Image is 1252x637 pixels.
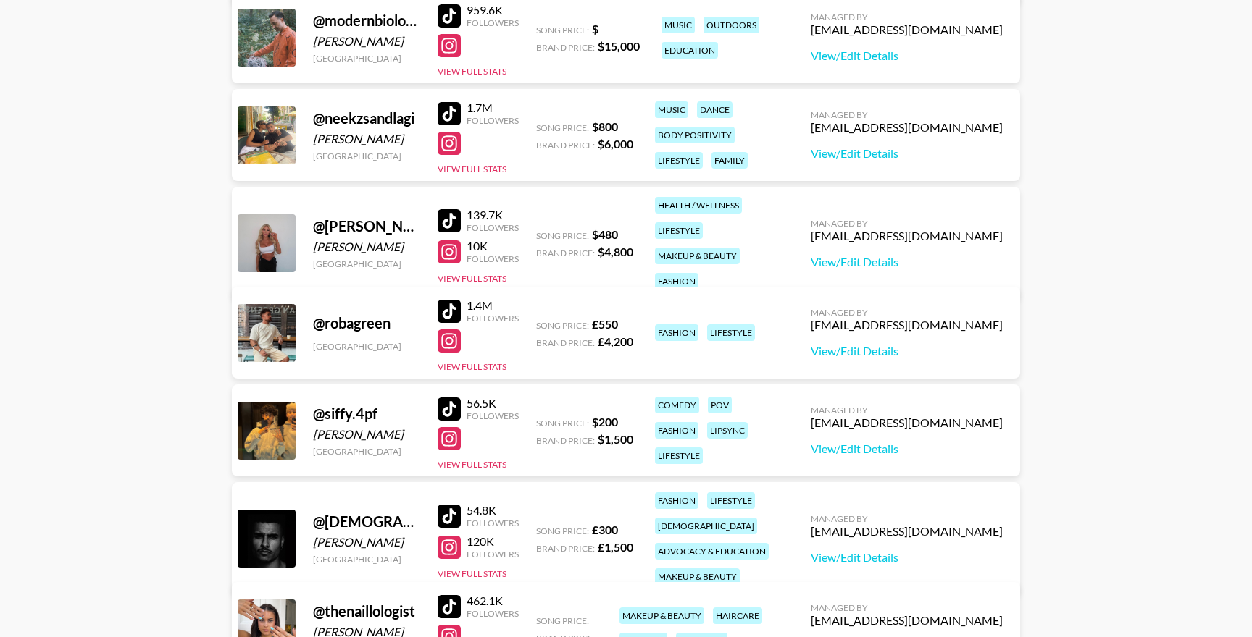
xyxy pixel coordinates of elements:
[467,17,519,28] div: Followers
[467,3,519,17] div: 959.6K
[438,273,506,284] button: View Full Stats
[707,422,748,439] div: lipsync
[655,197,742,214] div: health / wellness
[536,337,595,348] span: Brand Price:
[655,543,769,560] div: advocacy & education
[655,324,698,341] div: fashion
[536,526,589,536] span: Song Price:
[313,535,420,549] div: [PERSON_NAME]
[592,415,618,429] strong: $ 200
[313,258,420,269] div: [GEOGRAPHIC_DATA]
[811,602,1003,613] div: Managed By
[313,132,420,146] div: [PERSON_NAME]
[711,152,748,169] div: family
[592,523,618,536] strong: £ 300
[313,446,420,457] div: [GEOGRAPHIC_DATA]
[313,109,420,127] div: @ neekzsandlagi
[811,513,1003,524] div: Managed By
[438,164,506,174] button: View Full Stats
[811,344,1003,358] a: View/Edit Details
[655,568,740,585] div: makeup & beauty
[467,608,519,619] div: Followers
[467,594,519,608] div: 462.1K
[811,218,1003,229] div: Managed By
[811,120,1003,135] div: [EMAIL_ADDRESS][DOMAIN_NAME]
[467,518,519,528] div: Followers
[708,397,732,413] div: pov
[707,492,755,509] div: lifestyle
[536,435,595,446] span: Brand Price:
[592,317,618,331] strong: £ 550
[655,492,698,509] div: fashion
[811,146,1003,161] a: View/Edit Details
[655,397,699,413] div: comedy
[655,101,688,118] div: music
[536,42,595,53] span: Brand Price:
[619,607,704,624] div: makeup & beauty
[467,208,519,222] div: 139.7K
[536,25,589,35] span: Song Price:
[713,607,762,624] div: haircare
[655,222,703,239] div: lifestyle
[313,512,420,531] div: @ [DEMOGRAPHIC_DATA]
[467,298,519,313] div: 1.4M
[438,568,506,579] button: View Full Stats
[592,22,598,35] strong: $
[536,140,595,151] span: Brand Price:
[313,427,420,442] div: [PERSON_NAME]
[467,253,519,264] div: Followers
[811,48,1003,63] a: View/Edit Details
[536,615,589,626] span: Song Price:
[655,152,703,169] div: lifestyle
[313,405,420,423] div: @ siffy.4pf
[598,137,633,151] strong: $ 6,000
[811,255,1003,269] a: View/Edit Details
[313,217,420,235] div: @ [PERSON_NAME]
[313,341,420,352] div: [GEOGRAPHIC_DATA]
[467,396,519,410] div: 56.5K
[655,127,735,143] div: body positivity
[811,613,1003,628] div: [EMAIL_ADDRESS][DOMAIN_NAME]
[811,109,1003,120] div: Managed By
[704,17,759,33] div: outdoors
[313,602,420,620] div: @ thenaillologist
[438,66,506,77] button: View Full Stats
[313,314,420,332] div: @ robagreen
[467,534,519,549] div: 120K
[438,361,506,372] button: View Full Stats
[592,227,618,241] strong: $ 480
[313,53,420,64] div: [GEOGRAPHIC_DATA]
[313,554,420,565] div: [GEOGRAPHIC_DATA]
[811,12,1003,22] div: Managed By
[467,101,519,115] div: 1.7M
[467,222,519,233] div: Followers
[598,540,633,554] strong: £ 1,500
[536,230,589,241] span: Song Price:
[598,39,640,53] strong: $ 15,000
[811,22,1003,37] div: [EMAIL_ADDRESS][DOMAIN_NAME]
[536,418,589,429] span: Song Price:
[655,422,698,439] div: fashion
[438,459,506,470] button: View Full Stats
[811,405,1003,415] div: Managed By
[662,42,718,59] div: education
[536,320,589,331] span: Song Price:
[697,101,733,118] div: dance
[655,248,740,264] div: makeup & beauty
[536,122,589,133] span: Song Price:
[811,524,1003,539] div: [EMAIL_ADDRESS][DOMAIN_NAME]
[313,240,420,254] div: [PERSON_NAME]
[811,415,1003,430] div: [EMAIL_ADDRESS][DOMAIN_NAME]
[313,151,420,161] div: [GEOGRAPHIC_DATA]
[467,410,519,421] div: Followers
[655,518,757,534] div: [DEMOGRAPHIC_DATA]
[811,229,1003,243] div: [EMAIL_ADDRESS][DOMAIN_NAME]
[811,550,1003,565] a: View/Edit Details
[313,12,420,30] div: @ modernbiology
[467,313,519,324] div: Followers
[536,543,595,554] span: Brand Price:
[811,318,1003,332] div: [EMAIL_ADDRESS][DOMAIN_NAME]
[598,334,633,348] strong: £ 4,200
[313,34,420,48] div: [PERSON_NAME]
[467,503,519,518] div: 54.8K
